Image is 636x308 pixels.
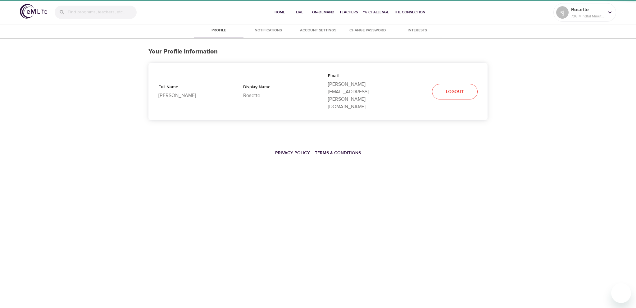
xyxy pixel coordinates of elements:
span: The Connection [394,9,425,16]
span: Live [292,9,307,16]
p: Full Name [158,84,223,92]
span: Change Password [347,27,389,34]
nav: breadcrumb [148,146,488,159]
p: Display Name [243,84,308,92]
img: logo [20,4,47,19]
span: Profile [198,27,240,34]
p: 736 Mindful Minutes [571,13,604,19]
h3: Your Profile Information [148,48,488,55]
span: Notifications [247,27,289,34]
span: Account Settings [297,27,339,34]
button: Logout [432,84,478,100]
span: 1% Challenge [363,9,389,16]
span: On-Demand [312,9,334,16]
span: Teachers [339,9,358,16]
p: Rosette [571,6,604,13]
iframe: Button to launch messaging window [611,283,631,303]
span: Logout [446,88,464,96]
p: [PERSON_NAME][EMAIL_ADDRESS][PERSON_NAME][DOMAIN_NAME] [328,80,393,110]
p: Email [328,73,393,80]
span: Interests [396,27,438,34]
p: [PERSON_NAME] [158,92,223,99]
div: sj [556,6,569,19]
span: Home [272,9,287,16]
a: Privacy Policy [275,150,310,156]
input: Find programs, teachers, etc... [68,6,137,19]
p: Rosette [243,92,308,99]
a: Terms & Conditions [315,150,361,156]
